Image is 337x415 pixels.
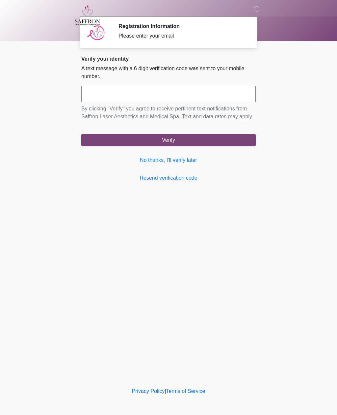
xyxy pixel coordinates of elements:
a: No thanks, I'll verify later [81,156,256,164]
button: Verify [81,134,256,146]
a: Resend verification code [81,174,256,182]
a: Privacy Policy [132,388,165,394]
img: Saffron Laser Aesthetics and Medical Spa Logo [75,5,100,25]
p: A text message with a 6 digit verification code was sent to your mobile number. [81,65,256,80]
a: | [165,388,166,394]
p: By clicking "Verify" you agree to receive pertinent text notifications from Saffron Laser Aesthet... [81,105,256,121]
a: Terms of Service [166,388,205,394]
div: Please enter your email [118,32,246,40]
h2: Verify your identity [81,56,256,62]
img: Agent Avatar [86,23,106,43]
